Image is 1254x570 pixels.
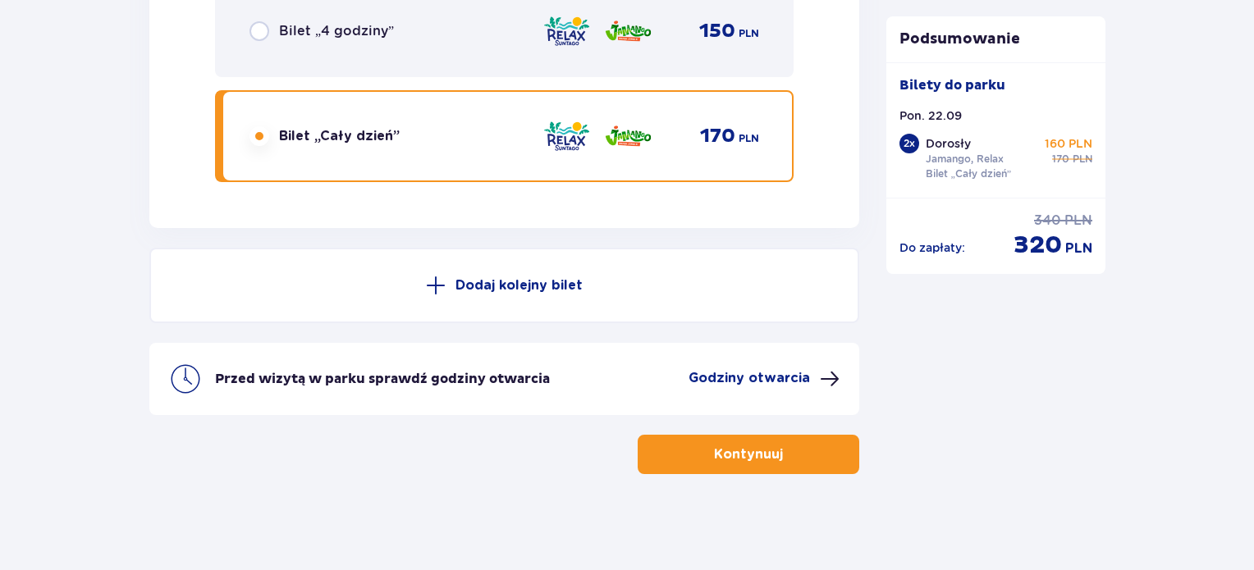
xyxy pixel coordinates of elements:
[215,370,550,388] p: Przed wizytą w parku sprawdź godziny otwarcia
[638,435,859,474] button: Kontynuuj
[714,445,783,463] p: Kontynuuj
[279,22,394,40] p: Bilet „4 godziny”
[542,14,591,48] img: zone logo
[899,134,919,153] div: 2 x
[926,152,1004,166] p: Jamango, Relax
[1045,135,1092,152] p: 160 PLN
[1064,212,1092,230] p: PLN
[604,14,652,48] img: zone logo
[542,119,591,153] img: zone logo
[1052,152,1069,166] p: 170
[899,107,962,124] p: Pon. 22.09
[1014,230,1062,261] p: 320
[279,127,400,145] p: Bilet „Cały dzień”
[699,19,735,43] p: 150
[689,369,810,387] p: Godziny otwarcia
[1034,212,1061,230] p: 340
[700,124,735,148] p: 170
[455,276,583,294] p: Dodaj kolejny bilet
[899,239,965,256] p: Do zapłaty :
[739,131,759,146] p: PLN
[926,166,1012,181] p: Bilet „Cały dzień”
[926,135,971,152] p: Dorosły
[899,76,1005,94] p: Bilety do parku
[604,119,652,153] img: zone logo
[169,363,202,395] img: clock icon
[739,26,759,41] p: PLN
[689,369,840,389] button: Godziny otwarcia
[149,248,859,323] button: Dodaj kolejny bilet
[1065,239,1092,258] p: PLN
[886,30,1106,49] p: Podsumowanie
[1073,152,1092,166] p: PLN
